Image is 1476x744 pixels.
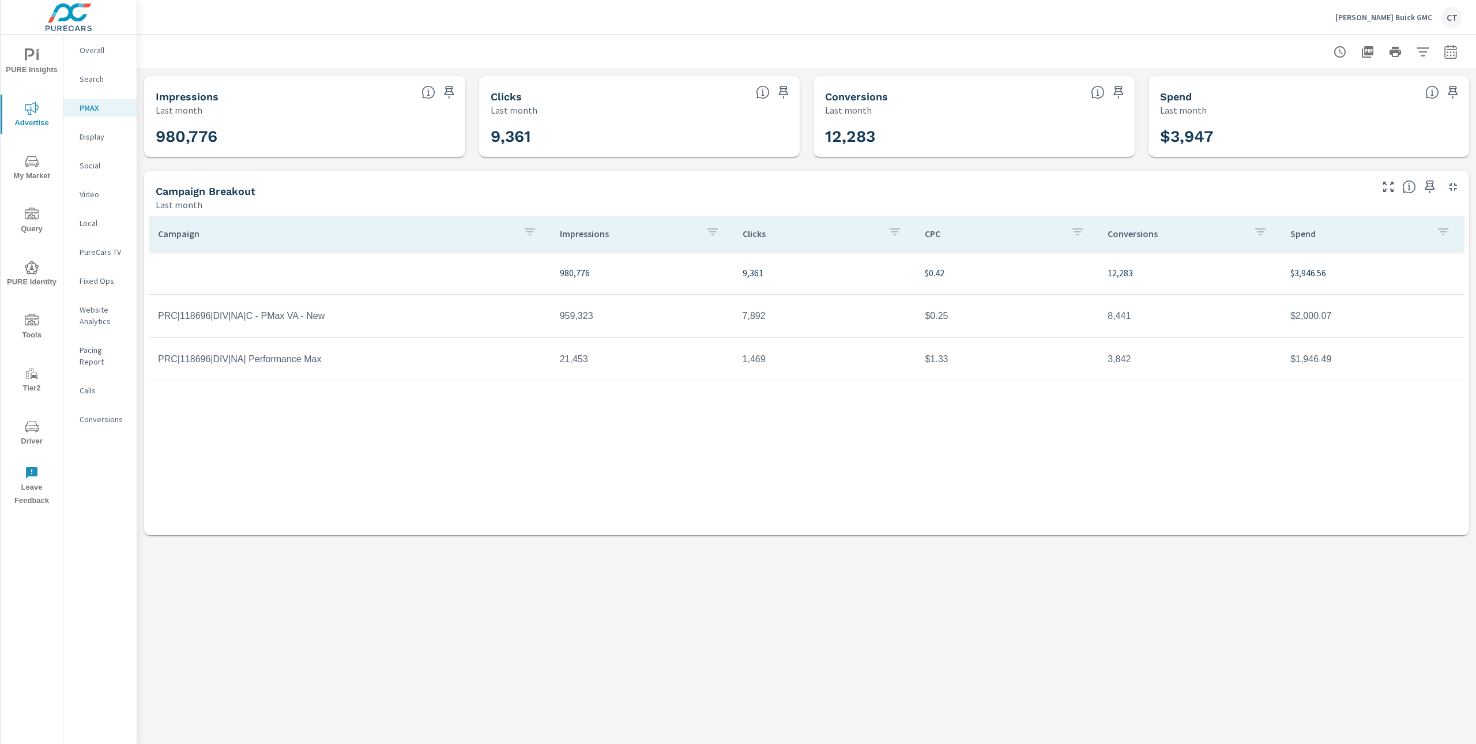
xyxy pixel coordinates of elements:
[1,35,63,512] div: nav menu
[756,85,770,99] span: The number of times an ad was clicked by a consumer.
[743,266,907,280] p: 9,361
[80,131,127,142] p: Display
[1091,85,1105,99] span: Total Conversions include Actions, Leads and Unmapped.
[4,367,59,395] span: Tier2
[80,102,127,114] p: PMAX
[560,266,724,280] p: 980,776
[156,127,454,146] h3: 980,776
[4,261,59,289] span: PURE Identity
[156,198,202,212] p: Last month
[156,185,255,197] h5: Campaign Breakout
[149,345,551,374] td: PRC|118696|DIV|NA| Performance Max
[1290,228,1427,239] p: Spend
[4,420,59,448] span: Driver
[1290,266,1455,280] p: $3,946.56
[440,83,458,102] span: Save this to your personalized report
[1108,228,1244,239] p: Conversions
[63,301,137,330] div: Website Analytics
[551,302,733,330] td: 959,323
[80,246,127,258] p: PureCars TV
[1160,127,1458,146] h3: $3,947
[63,186,137,203] div: Video
[491,91,522,103] h5: Clicks
[4,102,59,130] span: Advertise
[80,160,127,171] p: Social
[1356,40,1379,63] button: "Export Report to PDF"
[743,228,879,239] p: Clicks
[156,103,202,117] p: Last month
[1098,302,1281,330] td: 8,441
[733,345,916,374] td: 1,469
[1439,40,1462,63] button: Select Date Range
[63,243,137,261] div: PureCars TV
[825,127,1123,146] h3: 12,283
[63,157,137,174] div: Social
[158,228,514,239] p: Campaign
[4,208,59,236] span: Query
[551,345,733,374] td: 21,453
[80,304,127,327] p: Website Analytics
[733,302,916,330] td: 7,892
[63,411,137,428] div: Conversions
[63,99,137,117] div: PMAX
[1444,83,1462,102] span: Save this to your personalized report
[63,42,137,59] div: Overall
[925,228,1061,239] p: CPC
[80,73,127,85] p: Search
[1335,12,1432,22] p: [PERSON_NAME] Buick GMC
[560,228,696,239] p: Impressions
[1281,345,1464,374] td: $1,946.49
[156,91,219,103] h5: Impressions
[1281,302,1464,330] td: $2,000.07
[80,44,127,56] p: Overall
[80,414,127,425] p: Conversions
[80,217,127,229] p: Local
[825,91,888,103] h5: Conversions
[1098,345,1281,374] td: 3,842
[63,382,137,399] div: Calls
[63,341,137,370] div: Pacing Report
[80,275,127,287] p: Fixed Ops
[1402,180,1416,194] span: This is a summary of PMAX performance results by campaign. Each column can be sorted.
[491,127,789,146] h3: 9,361
[1425,85,1439,99] span: The amount of money spent on advertising during the period.
[63,272,137,290] div: Fixed Ops
[1109,83,1128,102] span: Save this to your personalized report
[63,215,137,232] div: Local
[1441,7,1462,28] div: CT
[774,83,793,102] span: Save this to your personalized report
[1384,40,1407,63] button: Print Report
[825,103,872,117] p: Last month
[925,266,1089,280] p: $0.42
[4,314,59,342] span: Tools
[1108,266,1272,280] p: 12,283
[63,128,137,145] div: Display
[4,155,59,183] span: My Market
[1411,40,1434,63] button: Apply Filters
[149,302,551,330] td: PRC|118696|DIV|NA|C - PMax VA - New
[421,85,435,99] span: The number of times an ad was shown on your behalf.
[80,344,127,367] p: Pacing Report
[1379,178,1398,196] button: Make Fullscreen
[1421,178,1439,196] span: Save this to your personalized report
[916,345,1098,374] td: $1.33
[4,48,59,77] span: PURE Insights
[1160,103,1207,117] p: Last month
[63,70,137,88] div: Search
[80,385,127,396] p: Calls
[4,466,59,508] span: Leave Feedback
[491,103,537,117] p: Last month
[1160,91,1192,103] h5: Spend
[1444,178,1462,196] button: Minimize Widget
[80,189,127,200] p: Video
[916,302,1098,330] td: $0.25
